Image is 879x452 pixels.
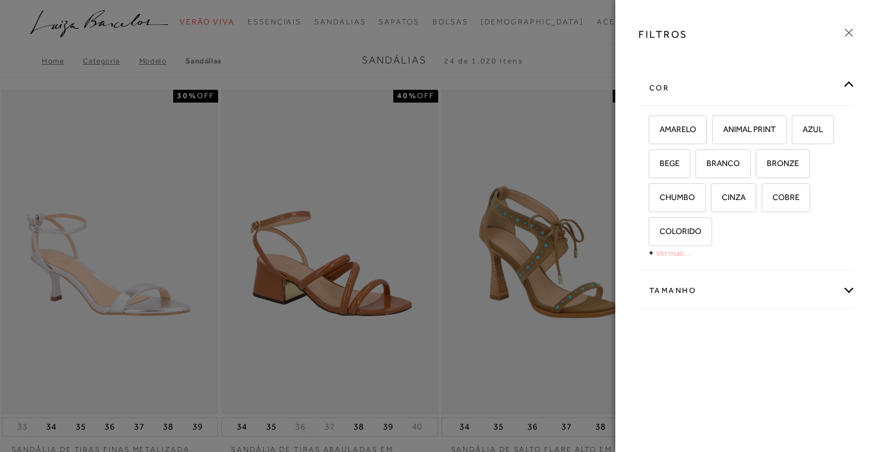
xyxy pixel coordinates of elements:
[647,193,660,206] input: CHUMBO
[712,192,746,202] span: CINZA
[710,125,723,138] input: ANIMAL PRINT
[713,124,776,134] span: ANIMAL PRINT
[650,124,696,134] span: AMARELO
[757,158,799,168] span: BRONZE
[647,227,660,240] input: COLORIDO
[754,159,767,172] input: BRONZE
[638,27,688,42] h3: FILTROS
[650,192,695,202] span: CHUMBO
[647,159,660,172] input: BEGE
[709,193,722,206] input: CINZA
[639,71,855,105] div: cor
[649,247,654,258] span: +
[650,226,701,236] span: COLORIDO
[760,193,772,206] input: COBRE
[639,274,855,308] div: Tamanho
[763,192,799,202] span: COBRE
[793,124,823,134] span: AZUL
[790,125,803,138] input: AZUL
[647,125,660,138] input: AMARELO
[650,158,679,168] span: BEGE
[697,158,740,168] span: BRANCO
[656,248,690,258] a: Ver mais...
[694,159,706,172] input: BRANCO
